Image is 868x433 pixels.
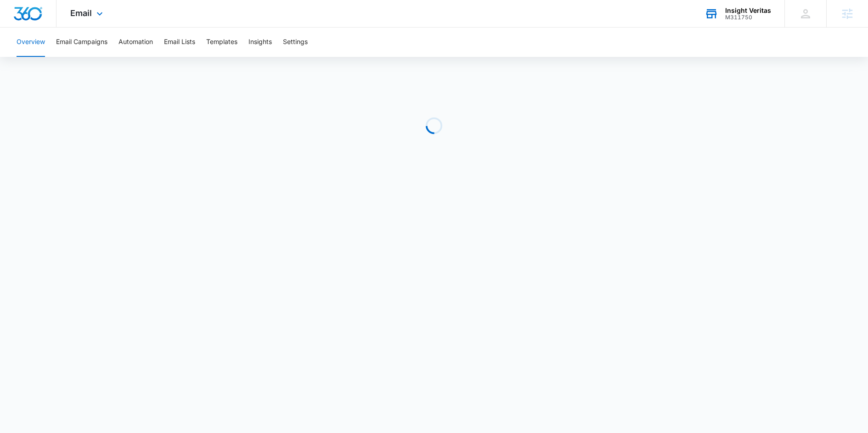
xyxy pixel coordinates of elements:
[164,28,195,57] button: Email Lists
[283,28,308,57] button: Settings
[248,28,272,57] button: Insights
[70,8,92,18] span: Email
[56,28,107,57] button: Email Campaigns
[725,7,771,14] div: account name
[118,28,153,57] button: Automation
[206,28,237,57] button: Templates
[17,28,45,57] button: Overview
[725,14,771,21] div: account id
